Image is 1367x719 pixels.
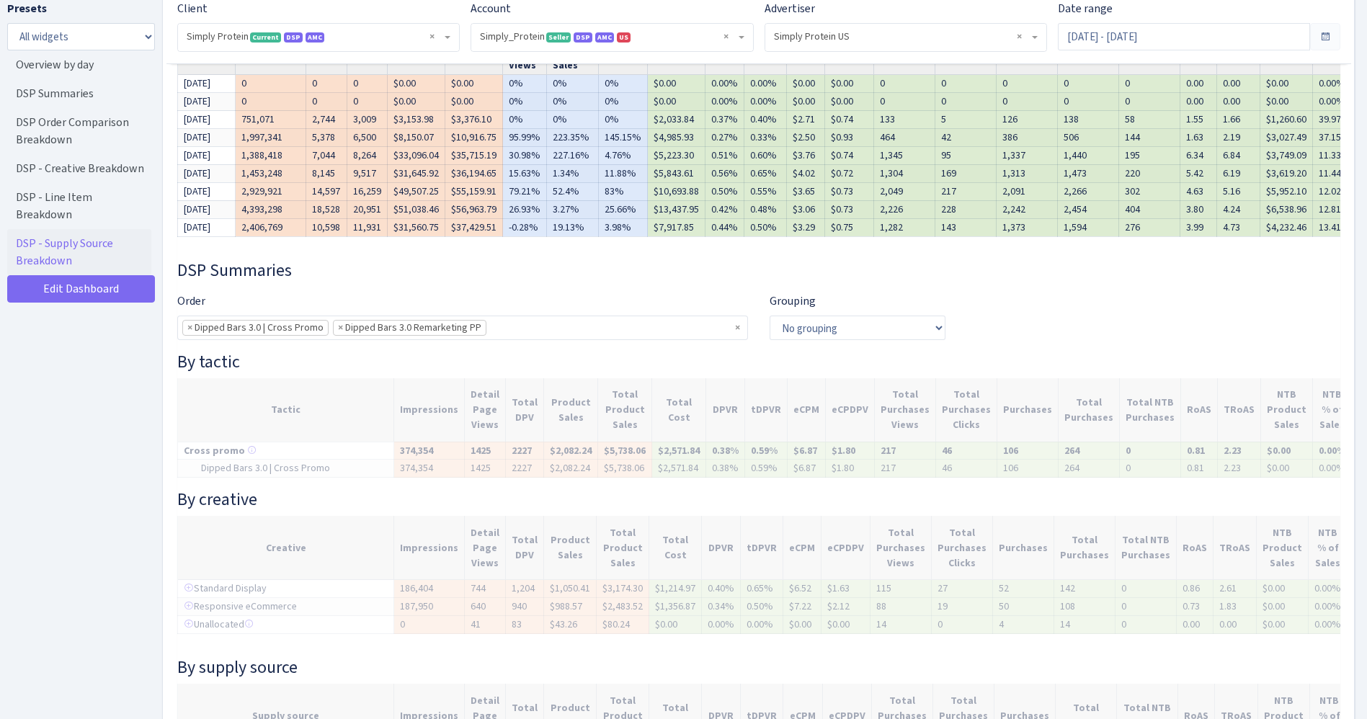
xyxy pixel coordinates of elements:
td: 3.27% [547,200,599,218]
td: $2,571.84 [652,460,706,478]
td: 1,337 [997,146,1058,164]
td: [DATE] [178,182,236,200]
td: 4.63 [1180,182,1217,200]
td: 0 [236,75,306,93]
th: tDPVR [745,378,788,442]
td: $0.00 [1261,460,1313,478]
td: $0.75 [825,218,874,236]
td: 0.65% [744,164,787,182]
td: 11.44% [1313,164,1357,182]
b: 46 [942,444,952,457]
td: 0 [1058,93,1119,111]
td: 5,378 [306,129,347,147]
th: Purchases [997,378,1059,442]
td: 0 [1058,75,1119,93]
td: 126 [997,111,1058,129]
td: $0.00 [388,75,445,93]
td: 751,071 [236,111,306,129]
td: $3,749.09 [1260,146,1313,164]
td: 0 [347,93,388,111]
span: Simply Protein US [774,30,1029,44]
td: 1,594 [1058,218,1119,236]
td: $4,985.93 [648,129,705,147]
td: 2,049 [874,182,935,200]
td: 0% [599,93,648,111]
td: 20,951 [347,200,388,218]
td: $0.00 [648,75,705,93]
td: $0.00 [648,93,705,111]
td: [DATE] [178,218,236,236]
b: 2.23 [1224,444,1242,457]
td: 4.76% [599,146,648,164]
td: $0.72 [825,164,874,182]
td: 0 [997,75,1058,93]
td: 2,242 [997,200,1058,218]
td: 95.99% [503,129,547,147]
b: 374,354 [400,444,433,457]
td: 1,304 [874,164,935,182]
li: Dipped Bars 3.0 Remarketing PP [333,320,486,336]
th: Total Purchases Views [875,378,936,442]
td: 4.73 [1217,218,1260,236]
b: 217 [881,444,896,457]
span: DSP [284,32,303,43]
td: 39.97% [1313,111,1357,129]
td: 2.19 [1217,129,1260,147]
td: 11.33% [1313,146,1357,164]
span: Remove all items [429,30,435,44]
td: 11,931 [347,218,388,236]
td: 264 [1059,460,1120,478]
b: 0.59% [751,444,778,457]
a: DSP - Creative Breakdown [7,154,151,183]
td: $36,194.65 [445,164,503,182]
td: 25.66% [599,200,648,218]
td: $2,082.24 [544,460,598,478]
td: $0.93 [825,129,874,147]
td: 0% [503,111,547,129]
a: Overview by day [7,50,151,79]
span: × [338,321,343,335]
td: $0.00 [445,93,503,111]
td: 0.59% [745,460,788,478]
td: 6.19 [1217,164,1260,182]
td: 386 [997,129,1058,147]
td: $37,429.51 [445,218,503,236]
th: Total Purchases Clicks [936,378,997,442]
td: [DATE] [178,200,236,218]
b: $1.80 [832,444,855,457]
span: Simply Protein <span class="badge badge-success">Current</span><span class="badge badge-primary">... [187,30,442,44]
td: [DATE] [178,164,236,182]
td: [DATE] [178,129,236,147]
td: 1,373 [997,218,1058,236]
td: 0.00 [1180,93,1217,111]
td: 0% [547,75,599,93]
td: 16,259 [347,182,388,200]
span: Simply Protein <span class="badge badge-success">Current</span><span class="badge badge-primary">... [178,24,459,51]
td: 79.21% [503,182,547,200]
h4: By creative [177,489,1340,510]
b: 106 [1003,444,1018,457]
td: 145.15% [599,129,648,147]
td: 37.15% [1313,129,1357,147]
td: 144 [1119,129,1180,147]
td: $0.00 [1260,75,1313,93]
span: Simply_Protein <span class="badge badge-success">Seller</span><span class="badge badge-primary">D... [471,24,752,51]
td: $3.65 [787,182,825,200]
td: 0.50% [744,218,787,236]
td: $33,096.04 [388,146,445,164]
td: 2,226 [874,200,935,218]
td: 0 [935,75,997,93]
td: 2,929,921 [236,182,306,200]
td: 0 [236,93,306,111]
b: 1425 [471,444,491,457]
span: Simply_Protein <span class="badge badge-success">Seller</span><span class="badge badge-primary">D... [480,30,735,44]
td: $2,033.84 [648,111,705,129]
td: $0.00 [787,75,825,93]
td: 1425 [465,460,506,478]
td: 0.44% [705,218,744,236]
b: $0.00 [1267,444,1291,457]
td: -0.28% [503,218,547,236]
td: 12.02% [1313,182,1357,200]
td: $1,260.60 [1260,111,1313,129]
th: Product Sales [544,378,598,442]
